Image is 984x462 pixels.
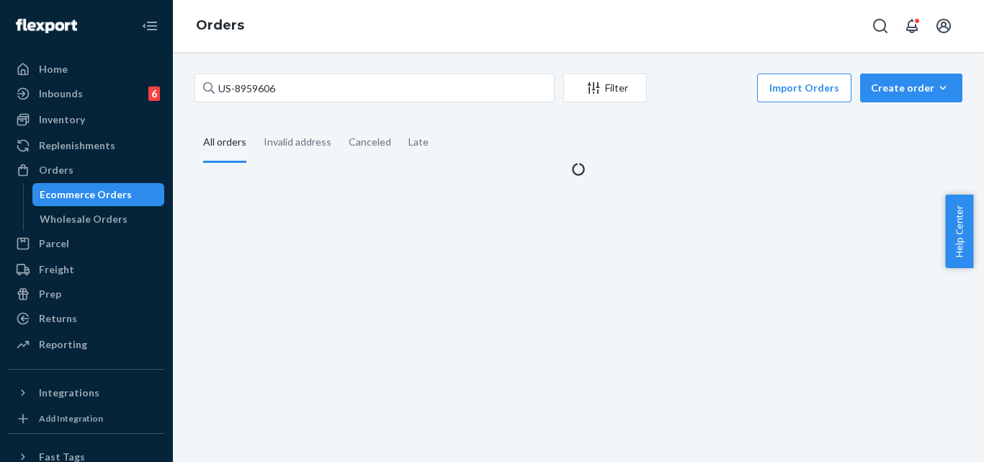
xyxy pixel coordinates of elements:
[9,108,164,131] a: Inventory
[9,82,164,105] a: Inbounds6
[39,287,61,301] div: Prep
[32,208,165,231] a: Wholesale Orders
[893,419,970,455] iframe: Opens a widget where you can chat to one of our agents
[39,311,77,326] div: Returns
[39,262,74,277] div: Freight
[9,159,164,182] a: Orders
[194,74,555,102] input: Search orders
[898,12,926,40] button: Open notifications
[39,86,83,101] div: Inbounds
[40,187,132,202] div: Ecommerce Orders
[40,212,128,226] div: Wholesale Orders
[39,236,69,251] div: Parcel
[148,86,160,101] div: 6
[135,12,164,40] button: Close Navigation
[264,123,331,161] div: Invalid address
[945,195,973,268] button: Help Center
[9,381,164,404] button: Integrations
[9,333,164,356] a: Reporting
[9,307,164,330] a: Returns
[203,123,246,163] div: All orders
[9,410,164,427] a: Add Integration
[349,123,391,161] div: Canceled
[757,74,851,102] button: Import Orders
[16,19,77,33] img: Flexport logo
[860,74,962,102] button: Create order
[929,12,958,40] button: Open account menu
[39,386,99,400] div: Integrations
[564,81,646,95] div: Filter
[563,74,647,102] button: Filter
[9,232,164,255] a: Parcel
[866,12,895,40] button: Open Search Box
[39,412,103,425] div: Add Integration
[39,138,115,153] div: Replenishments
[39,337,87,352] div: Reporting
[39,163,73,177] div: Orders
[196,17,244,33] a: Orders
[9,258,164,281] a: Freight
[32,183,165,206] a: Ecommerce Orders
[408,123,429,161] div: Late
[39,62,68,76] div: Home
[39,112,85,127] div: Inventory
[871,81,952,95] div: Create order
[9,134,164,157] a: Replenishments
[184,5,256,47] ol: breadcrumbs
[9,58,164,81] a: Home
[9,283,164,306] a: Prep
